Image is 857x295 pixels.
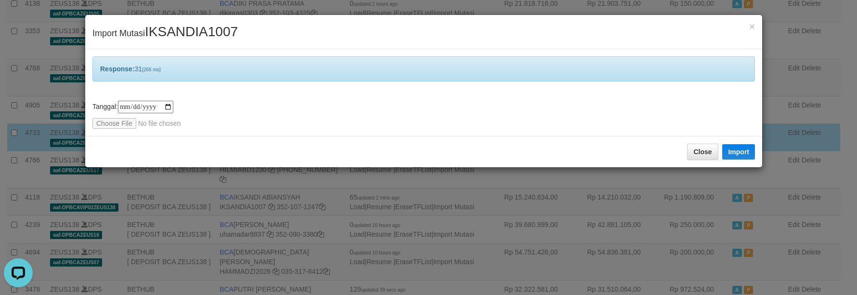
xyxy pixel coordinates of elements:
[687,144,718,160] button: Close
[92,56,755,81] div: 31
[92,101,755,129] div: Tanggal:
[145,24,238,39] span: IKSANDIA1007
[749,21,755,32] span: ×
[100,65,135,73] b: Response:
[4,4,33,33] button: Open LiveChat chat widget
[92,28,238,38] span: Import Mutasi
[142,67,160,72] span: [266 ms]
[722,144,755,160] button: Import
[749,21,755,31] button: Close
